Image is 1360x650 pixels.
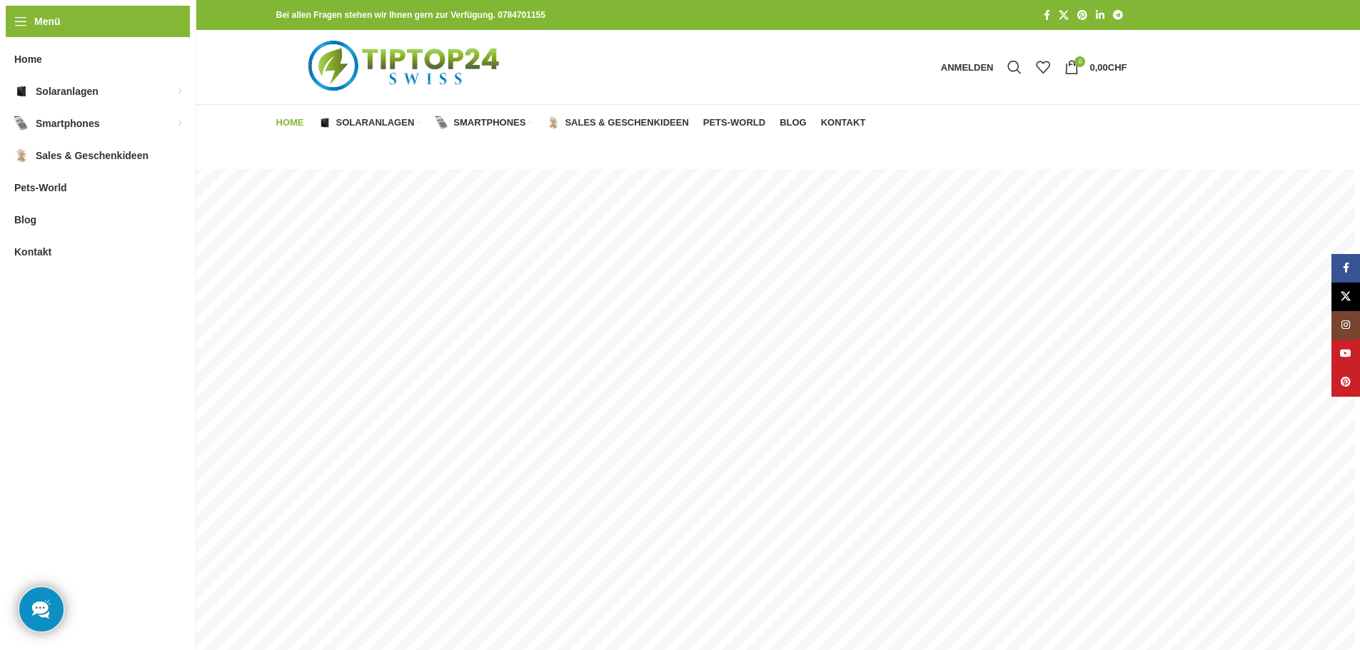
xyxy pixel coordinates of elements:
[941,63,994,72] span: Anmelden
[1331,340,1360,368] a: YouTube Social Link
[36,78,99,104] span: Solaranlagen
[336,117,415,128] span: Solaranlagen
[435,116,448,129] img: Smartphones
[14,46,42,72] span: Home
[1331,311,1360,340] a: Instagram Social Link
[1319,414,1355,450] div: Next slide
[1331,368,1360,397] a: Pinterest Social Link
[1057,53,1134,81] a: 0 0,00CHF
[1108,62,1127,73] span: CHF
[1073,6,1092,25] a: Pinterest Social Link
[1092,6,1109,25] a: LinkedIn Social Link
[14,207,36,233] span: Blog
[14,116,29,131] img: Smartphones
[1074,56,1085,67] span: 0
[547,116,560,129] img: Sales & Geschenkideen
[565,117,688,128] span: Sales & Geschenkideen
[1000,53,1029,81] a: Suche
[36,111,99,136] span: Smartphones
[1029,53,1057,81] div: Meine Wunschliste
[1039,6,1054,25] a: Facebook Social Link
[453,117,525,128] span: Smartphones
[934,53,1001,81] a: Anmelden
[821,117,866,128] span: Kontakt
[1054,6,1073,25] a: X Social Link
[36,143,148,168] span: Sales & Geschenkideen
[14,175,67,200] span: Pets-World
[276,30,535,104] img: Tiptop24 Nachhaltige & Faire Produkte
[1089,62,1127,73] bdi: 0,00
[276,108,304,137] a: Home
[34,14,61,29] span: Menü
[435,108,533,137] a: Smartphones
[1109,6,1127,25] a: Telegram Social Link
[276,117,304,128] span: Home
[318,116,331,129] img: Solaranlagen
[1331,283,1360,311] a: X Social Link
[703,117,765,128] span: Pets-World
[780,108,807,137] a: Blog
[14,148,29,163] img: Sales & Geschenkideen
[821,108,866,137] a: Kontakt
[318,108,422,137] a: Solaranlagen
[269,108,873,137] div: Hauptnavigation
[14,239,51,265] span: Kontakt
[1331,254,1360,283] a: Facebook Social Link
[276,10,545,20] strong: Bei allen Fragen stehen wir Ihnen gern zur Verfügung. 0784701155
[547,108,688,137] a: Sales & Geschenkideen
[276,61,535,72] a: Logo der Website
[14,84,29,98] img: Solaranlagen
[780,117,807,128] span: Blog
[703,108,765,137] a: Pets-World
